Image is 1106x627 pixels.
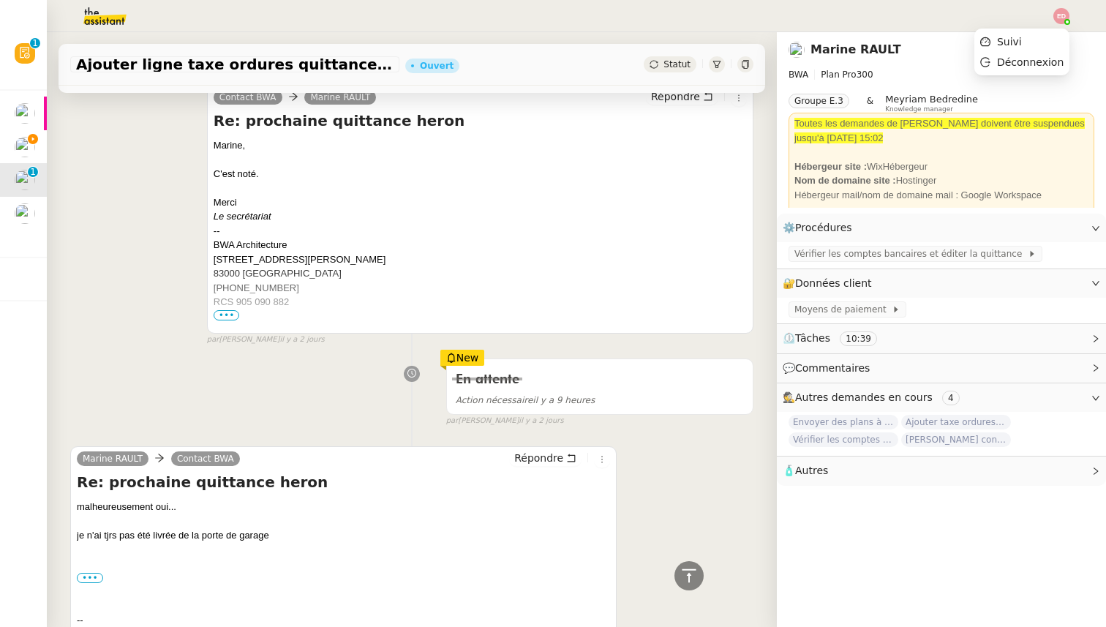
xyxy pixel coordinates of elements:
div: Merci [214,195,747,210]
div: je n'ai tjrs pas été livrée de la porte de garage [77,528,610,543]
div: -- [214,224,747,239]
div: [STREET_ADDRESS][PERSON_NAME] [214,252,747,267]
img: users%2F0zQGGmvZECeMseaPawnreYAQQyS2%2Favatar%2Feddadf8a-b06f-4db9-91c4-adeed775bb0f [15,103,35,124]
nz-tag: 4 [942,391,960,405]
span: Vérifier les comptes bancaires et éditer la quittance [794,247,1028,261]
strong: Hébergeur site : [794,161,867,172]
span: il y a 2 jours [279,334,324,346]
span: BWA [789,70,808,80]
a: Contact BWA [214,91,282,104]
span: par [446,415,459,427]
span: Tâches [795,332,830,344]
div: ⏲️Tâches 10:39 [777,324,1106,353]
span: ••• [214,310,240,320]
a: Marine RAULT [810,42,901,56]
div: [PHONE_NUMBER] [214,281,747,296]
span: par [207,334,219,346]
span: il y a 2 jours [519,415,563,427]
span: Plan Pro [821,70,856,80]
div: 🧴Autres [777,457,1106,485]
a: Marine RAULT [304,91,376,104]
span: 🕵️ [783,391,966,403]
span: Déconnexion [997,56,1064,68]
span: Données client [795,277,872,289]
span: Répondre [651,89,700,104]
h4: Re: prochaine quittance heron [214,110,747,131]
div: 💬Commentaires [777,354,1106,383]
div: malheureusement oui... [77,500,610,543]
p: 1 [30,167,36,180]
span: ⏲️ [783,332,889,344]
div: C'est noté. [214,167,747,181]
span: 🔐 [783,275,878,292]
div: Marine, [214,138,747,153]
div: ⚙️Procédures [777,214,1106,242]
strong: Nom de domaine site : [794,175,896,186]
span: Toutes les demandes de [PERSON_NAME] doivent être suspendues jusqu'à [DATE] 15:02 [794,118,1085,143]
img: users%2Fo4K84Ijfr6OOM0fa5Hz4riIOf4g2%2Favatar%2FChatGPT%20Image%201%20aou%CC%82t%202025%2C%2010_2... [15,170,35,190]
div: New [440,350,485,366]
span: -- [77,615,83,626]
div: 83000 [GEOGRAPHIC_DATA] [214,266,747,281]
div: WixHébergeur [794,159,1088,174]
span: Autres [795,465,828,476]
span: Ajouter taxe ordures ménagères à quittance [901,415,1011,429]
span: 300 [857,70,873,80]
div: Ouvert [420,61,454,70]
span: Knowledge manager [885,105,953,113]
span: Ajouter ligne taxe ordures quittance octobre [76,57,394,72]
span: Action nécessaire [456,395,533,405]
div: RCS 905 090 882 [214,295,747,309]
nz-tag: 10:39 [840,331,877,346]
span: Moyens de paiement [794,302,892,317]
img: users%2Fo4K84Ijfr6OOM0fa5Hz4riIOf4g2%2Favatar%2FChatGPT%20Image%201%20aou%CC%82t%202025%2C%2010_2... [789,42,805,58]
small: [PERSON_NAME] [446,415,564,427]
span: 🧴 [783,465,828,476]
div: BWA Architecture [214,238,747,252]
div: Hostinger [794,173,1088,188]
img: users%2FxgWPCdJhSBeE5T1N2ZiossozSlm1%2Favatar%2F5b22230b-e380-461f-81e9-808a3aa6de32 [15,137,35,157]
span: Commentaires [795,362,870,374]
span: Vérifier les comptes bancaires et éditer la quittance - 1 octobre 2025 [789,432,898,447]
span: 💬 [783,362,876,374]
span: Statut [663,59,691,70]
label: ••• [77,573,103,583]
i: Le secrétariat [214,211,271,222]
span: [PERSON_NAME] contrat d'archi sur site de l'ordre [901,432,1011,447]
a: Contact BWA [171,452,240,465]
button: Répondre [509,450,582,466]
span: Procédures [795,222,852,233]
span: Suivi [997,36,1022,48]
span: Envoyer des plans à [PERSON_NAME] [789,415,898,429]
span: Répondre [514,451,563,465]
nz-tag: Groupe E.3 [789,94,849,108]
div: ----- [214,323,747,338]
span: ⚙️ [783,219,859,236]
button: Répondre [646,89,718,105]
p: 1 [32,38,38,51]
nz-badge-sup: 1 [28,167,38,177]
span: & [867,94,873,113]
span: il y a 9 heures [456,395,595,405]
span: Autres demandes en cours [795,391,933,403]
small: [PERSON_NAME] [207,334,325,346]
span: En attente [456,373,519,386]
span: Meyriam Bedredine [885,94,978,105]
app-user-label: Knowledge manager [885,94,978,113]
a: Marine RAULT [77,452,148,465]
nz-badge-sup: 1 [30,38,40,48]
div: 🔐Données client [777,269,1106,298]
img: svg [1053,8,1069,24]
div: 🕵️Autres demandes en cours 4 [777,383,1106,412]
div: Hébergeur mail/nom de domaine mail : Google Workspace [794,188,1088,203]
h4: Re: prochaine quittance heron [77,472,610,492]
img: users%2Fo4K84Ijfr6OOM0fa5Hz4riIOf4g2%2Favatar%2FChatGPT%20Image%201%20aou%CC%82t%202025%2C%2010_2... [15,203,35,224]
